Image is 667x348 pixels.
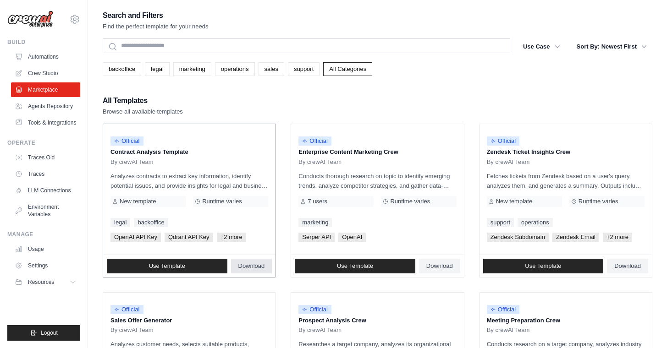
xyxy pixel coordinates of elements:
[11,82,80,97] a: Marketplace
[110,171,268,190] p: Analyzes contracts to extract key information, identify potential issues, and provide insights fo...
[288,62,320,76] a: support
[103,94,183,107] h2: All Templates
[487,326,530,334] span: By crewAI Team
[487,136,520,146] span: Official
[426,262,453,270] span: Download
[419,259,460,273] a: Download
[11,49,80,64] a: Automations
[103,62,141,76] a: backoffice
[298,326,342,334] span: By crewAI Team
[483,259,604,273] a: Use Template
[487,316,645,325] p: Meeting Preparation Crew
[571,38,652,55] button: Sort By: Newest First
[173,62,211,76] a: marketing
[308,198,327,205] span: 7 users
[496,198,532,205] span: New template
[110,326,154,334] span: By crewAI Team
[323,62,372,76] a: All Categories
[215,62,255,76] a: operations
[487,147,645,157] p: Zendesk Ticket Insights Crew
[11,258,80,273] a: Settings
[7,139,80,147] div: Operate
[202,198,242,205] span: Runtime varies
[110,147,268,157] p: Contract Analysis Template
[11,115,80,130] a: Tools & Integrations
[552,233,599,242] span: Zendesk Email
[103,22,209,31] p: Find the perfect template for your needs
[298,136,331,146] span: Official
[487,218,514,227] a: support
[518,38,566,55] button: Use Case
[11,66,80,81] a: Crew Studio
[7,231,80,238] div: Manage
[607,259,648,273] a: Download
[525,262,561,270] span: Use Template
[110,233,161,242] span: OpenAI API Key
[298,233,335,242] span: Serper API
[103,9,209,22] h2: Search and Filters
[298,158,342,166] span: By crewAI Team
[390,198,430,205] span: Runtime varies
[579,198,618,205] span: Runtime varies
[11,99,80,114] a: Agents Repository
[110,316,268,325] p: Sales Offer Generator
[11,167,80,181] a: Traces
[11,200,80,222] a: Environment Variables
[11,183,80,198] a: LLM Connections
[614,262,641,270] span: Download
[337,262,373,270] span: Use Template
[603,233,632,242] span: +2 more
[107,259,227,273] a: Use Template
[120,198,156,205] span: New template
[231,259,272,273] a: Download
[7,11,53,28] img: Logo
[145,62,169,76] a: legal
[11,150,80,165] a: Traces Old
[110,158,154,166] span: By crewAI Team
[487,171,645,190] p: Fetches tickets from Zendesk based on a user's query, analyzes them, and generates a summary. Out...
[110,218,130,227] a: legal
[487,158,530,166] span: By crewAI Team
[7,325,80,341] button: Logout
[217,233,246,242] span: +2 more
[28,278,54,286] span: Resources
[134,218,168,227] a: backoffice
[149,262,185,270] span: Use Template
[110,136,143,146] span: Official
[259,62,284,76] a: sales
[298,305,331,314] span: Official
[41,329,58,337] span: Logout
[487,305,520,314] span: Official
[238,262,265,270] span: Download
[298,171,456,190] p: Conducts thorough research on topic to identify emerging trends, analyze competitor strategies, a...
[298,316,456,325] p: Prospect Analysis Crew
[7,38,80,46] div: Build
[11,275,80,289] button: Resources
[165,233,213,242] span: Qdrant API Key
[338,233,366,242] span: OpenAI
[487,233,549,242] span: Zendesk Subdomain
[103,107,183,116] p: Browse all available templates
[298,218,332,227] a: marketing
[518,218,553,227] a: operations
[295,259,415,273] a: Use Template
[110,305,143,314] span: Official
[11,242,80,256] a: Usage
[298,147,456,157] p: Enterprise Content Marketing Crew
